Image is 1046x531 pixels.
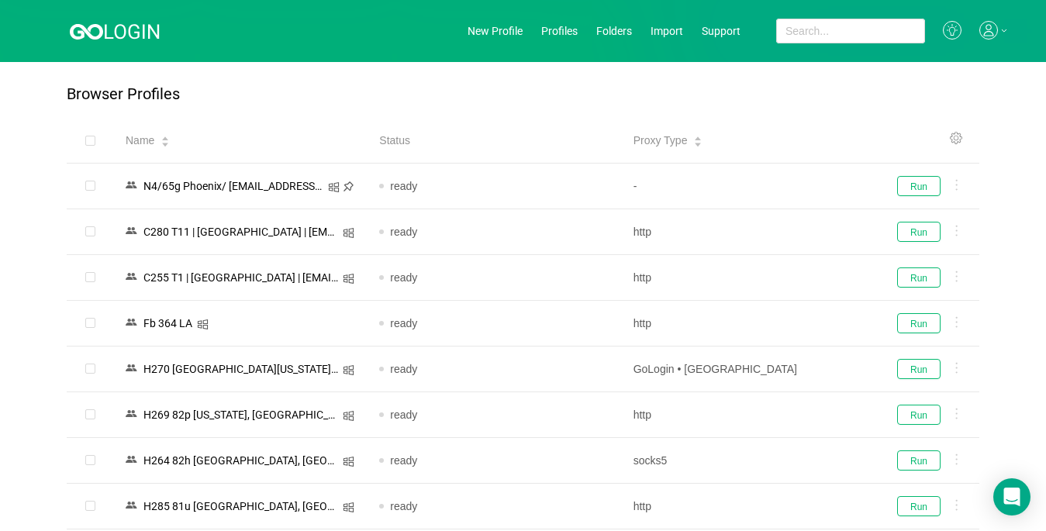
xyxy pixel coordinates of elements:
[897,222,941,242] button: Run
[343,181,354,192] i: icon: pushpin
[693,134,703,145] div: Sort
[197,319,209,330] i: icon: windows
[897,450,941,471] button: Run
[776,19,925,43] input: Search...
[390,317,417,329] span: ready
[390,363,417,375] span: ready
[621,438,875,484] td: socks5
[621,255,875,301] td: http
[139,450,343,471] div: Н264 82h [GEOGRAPHIC_DATA], [GEOGRAPHIC_DATA]/ [EMAIL_ADDRESS][DOMAIN_NAME]
[621,164,875,209] td: -
[67,85,180,103] p: Browser Profiles
[897,313,941,333] button: Run
[139,359,343,379] div: Н270 [GEOGRAPHIC_DATA][US_STATE]/ [EMAIL_ADDRESS][DOMAIN_NAME]
[621,484,875,529] td: http
[390,454,417,467] span: ready
[139,496,343,516] div: Н285 81u [GEOGRAPHIC_DATA], [GEOGRAPHIC_DATA]/ [EMAIL_ADDRESS][DOMAIN_NAME]
[621,209,875,255] td: http
[897,176,941,196] button: Run
[390,226,417,238] span: ready
[161,135,170,140] i: icon: caret-up
[621,301,875,347] td: http
[694,140,703,145] i: icon: caret-down
[343,456,354,467] i: icon: windows
[139,176,328,196] div: N4/65g Phoenix/ [EMAIL_ADDRESS][DOMAIN_NAME]
[343,502,354,513] i: icon: windows
[139,222,343,242] div: C280 T11 | [GEOGRAPHIC_DATA] | [EMAIL_ADDRESS][DOMAIN_NAME]
[343,227,354,239] i: icon: windows
[343,410,354,422] i: icon: windows
[633,133,688,149] span: Proxy Type
[897,267,941,288] button: Run
[328,181,340,193] i: icon: windows
[343,364,354,376] i: icon: windows
[139,405,343,425] div: Н269 82p [US_STATE], [GEOGRAPHIC_DATA]/ [EMAIL_ADDRESS][DOMAIN_NAME]
[897,496,941,516] button: Run
[596,25,632,37] a: Folders
[621,347,875,392] td: GoLogin • [GEOGRAPHIC_DATA]
[897,405,941,425] button: Run
[390,500,417,512] span: ready
[897,359,941,379] button: Run
[126,133,154,149] span: Name
[651,25,683,37] a: Import
[468,25,523,37] a: New Profile
[694,135,703,140] i: icon: caret-up
[390,271,417,284] span: ready
[541,25,578,37] a: Profiles
[161,140,170,145] i: icon: caret-down
[379,133,410,149] span: Status
[139,267,343,288] div: C255 T1 | [GEOGRAPHIC_DATA] | [EMAIL_ADDRESS][DOMAIN_NAME]
[390,180,417,192] span: ready
[390,409,417,421] span: ready
[993,478,1030,515] div: Open Intercom Messenger
[139,313,197,333] div: Fb 364 LA
[702,25,740,37] a: Support
[161,134,170,145] div: Sort
[621,392,875,438] td: http
[343,273,354,284] i: icon: windows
